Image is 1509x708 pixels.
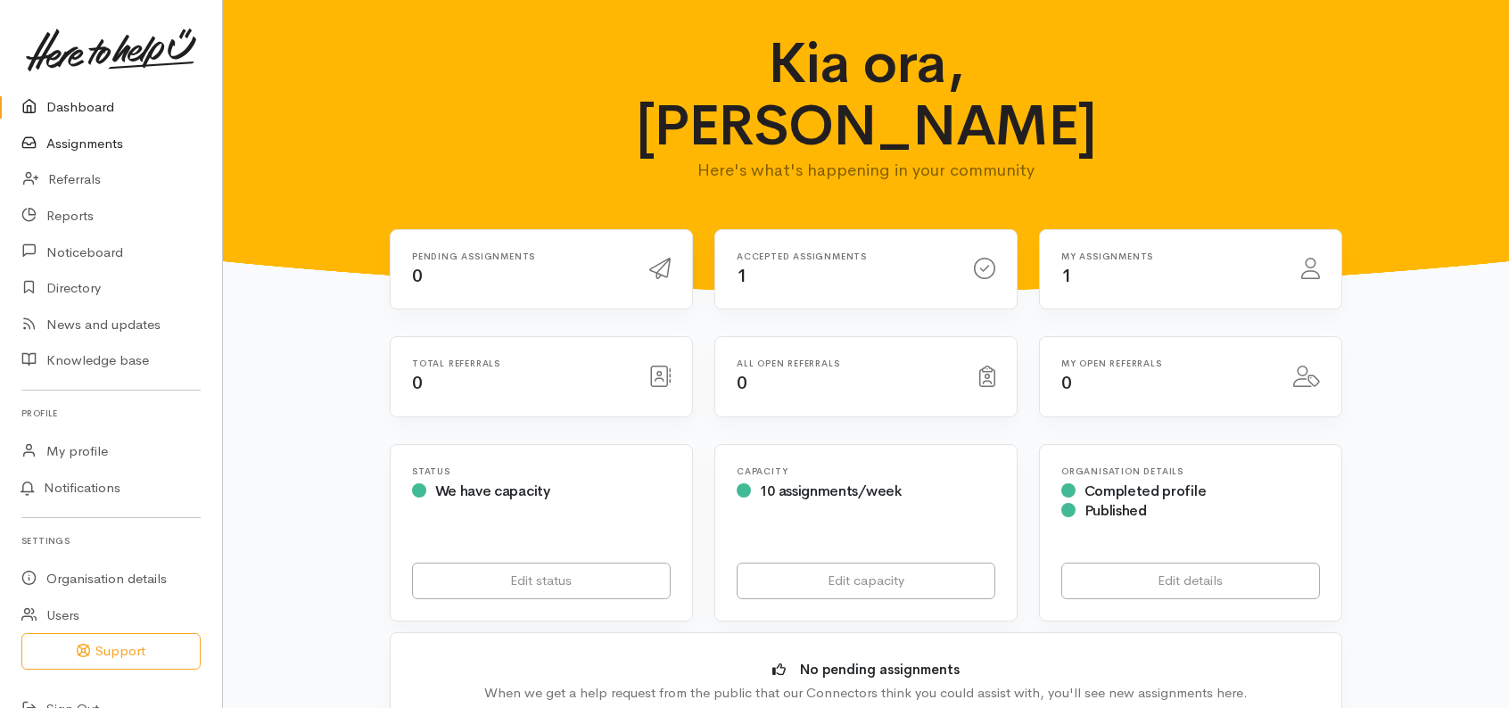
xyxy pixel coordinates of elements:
[800,661,960,678] b: No pending assignments
[737,372,747,394] span: 0
[1061,265,1072,287] span: 1
[1084,482,1207,500] span: Completed profile
[566,158,1167,183] p: Here's what's happening in your community
[412,265,423,287] span: 0
[1061,251,1280,261] h6: My assignments
[737,251,952,261] h6: Accepted assignments
[435,482,550,500] span: We have capacity
[760,482,902,500] span: 10 assignments/week
[412,563,671,599] a: Edit status
[737,358,958,368] h6: All open referrals
[1061,466,1320,476] h6: Organisation Details
[1061,563,1320,599] a: Edit details
[1061,372,1072,394] span: 0
[412,466,671,476] h6: Status
[412,251,628,261] h6: Pending assignments
[737,466,995,476] h6: Capacity
[21,633,201,670] button: Support
[1084,501,1147,520] span: Published
[21,401,201,425] h6: Profile
[737,563,995,599] a: Edit capacity
[412,372,423,394] span: 0
[412,358,628,368] h6: Total referrals
[737,265,747,287] span: 1
[417,683,1315,704] div: When we get a help request from the public that our Connectors think you could assist with, you'l...
[1061,358,1272,368] h6: My open referrals
[566,32,1167,158] h1: Kia ora, [PERSON_NAME]
[21,529,201,553] h6: Settings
